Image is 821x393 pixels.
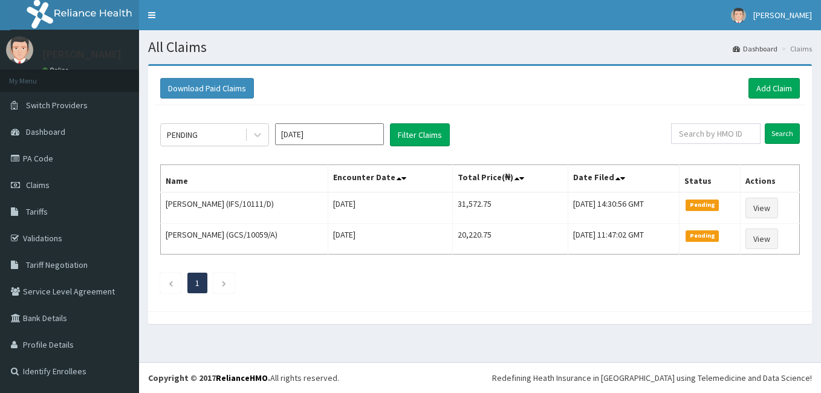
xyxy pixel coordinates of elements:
[42,49,122,60] p: [PERSON_NAME]
[745,198,778,218] a: View
[26,126,65,137] span: Dashboard
[453,192,568,224] td: 31,572.75
[741,165,800,193] th: Actions
[26,100,88,111] span: Switch Providers
[168,278,174,288] a: Previous page
[161,224,328,255] td: [PERSON_NAME] (GCS/10059/A)
[328,165,453,193] th: Encounter Date
[161,192,328,224] td: [PERSON_NAME] (IFS/10111/D)
[779,44,812,54] li: Claims
[671,123,761,144] input: Search by HMO ID
[568,192,680,224] td: [DATE] 14:30:56 GMT
[26,206,48,217] span: Tariffs
[748,78,800,99] a: Add Claim
[160,78,254,99] button: Download Paid Claims
[139,362,821,393] footer: All rights reserved.
[680,165,741,193] th: Status
[765,123,800,144] input: Search
[161,165,328,193] th: Name
[753,10,812,21] span: [PERSON_NAME]
[733,44,777,54] a: Dashboard
[275,123,384,145] input: Select Month and Year
[453,165,568,193] th: Total Price(₦)
[390,123,450,146] button: Filter Claims
[745,229,778,249] a: View
[195,278,200,288] a: Page 1 is your current page
[167,129,198,141] div: PENDING
[686,230,719,241] span: Pending
[731,8,746,23] img: User Image
[221,278,227,288] a: Next page
[328,192,453,224] td: [DATE]
[148,372,270,383] strong: Copyright © 2017 .
[26,180,50,190] span: Claims
[568,224,680,255] td: [DATE] 11:47:02 GMT
[453,224,568,255] td: 20,220.75
[686,200,719,210] span: Pending
[26,259,88,270] span: Tariff Negotiation
[328,224,453,255] td: [DATE]
[148,39,812,55] h1: All Claims
[492,372,812,384] div: Redefining Heath Insurance in [GEOGRAPHIC_DATA] using Telemedicine and Data Science!
[568,165,680,193] th: Date Filed
[216,372,268,383] a: RelianceHMO
[42,66,71,74] a: Online
[6,36,33,63] img: User Image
